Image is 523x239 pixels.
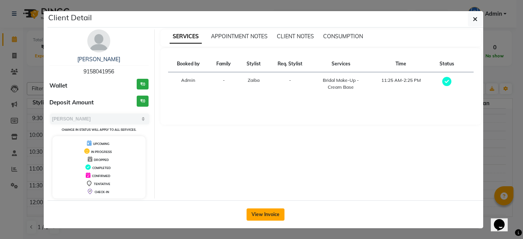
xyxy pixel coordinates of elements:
[92,166,111,170] span: COMPLETED
[87,29,110,52] img: avatar
[62,128,136,132] small: Change in status will apply to all services.
[312,56,370,72] th: Services
[268,56,312,72] th: Req. Stylist
[91,150,112,154] span: IN PROGRESS
[48,12,92,23] h5: Client Detail
[209,72,239,96] td: -
[168,72,209,96] td: Admin
[247,208,284,221] button: View Invoice
[268,72,312,96] td: -
[49,98,94,107] span: Deposit Amount
[93,142,110,146] span: UPCOMING
[92,174,110,178] span: CONFIRMED
[370,72,432,96] td: 11:25 AM-2:25 PM
[432,56,462,72] th: Status
[137,79,149,90] h3: ₹0
[277,33,314,40] span: CLIENT NOTES
[94,182,110,186] span: TENTATIVE
[49,81,67,90] span: Wallet
[168,56,209,72] th: Booked by
[316,77,365,91] div: Bridal Make-Up - Cream Base
[77,56,120,63] a: [PERSON_NAME]
[248,77,260,83] span: Zaiba
[491,208,515,231] iframe: chat widget
[323,33,363,40] span: CONSUMPTION
[94,158,109,162] span: DROPPED
[170,30,202,44] span: SERVICES
[370,56,432,72] th: Time
[95,190,109,194] span: CHECK-IN
[239,56,268,72] th: Stylist
[137,96,149,107] h3: ₹0
[209,56,239,72] th: Family
[211,33,268,40] span: APPOINTMENT NOTES
[83,68,114,75] span: 9158041956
